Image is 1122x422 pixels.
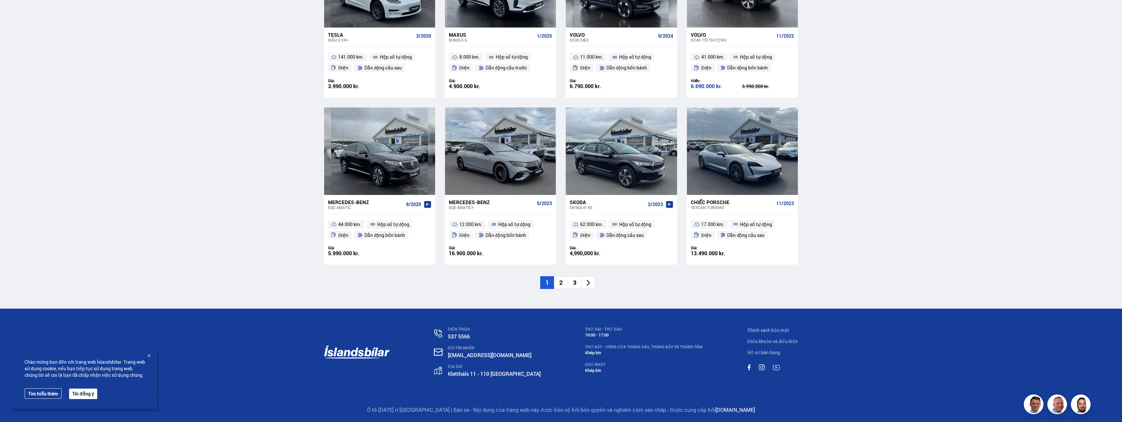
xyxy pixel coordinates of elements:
[328,83,359,90] font: 3.990.000 kr.
[498,221,530,228] span: Hộp số tự động
[566,28,677,98] a: Volvo EX30 SIÊU 9/2024 11.000 km. Hộp số tự động Điện Dẫn động bốn bánh Giá: 6.790.000 kr.
[570,38,655,42] div: EX30 SIÊU
[69,389,97,399] button: Tôi đồng ý
[691,250,725,257] font: 13.490.000 kr.
[449,83,480,90] font: 4.900.000 kr.
[580,64,590,72] span: Điện
[701,64,711,72] span: Điện
[540,276,554,289] li: 1
[324,28,435,98] a: Tesla Mẫu 3 SR+ 3/2020 141.000 km. Hộp số tự động Điện Dẫn động cầu sau Giá: 3.990.000 kr.
[701,221,724,228] span: 17.000 km.
[324,195,435,265] a: Mercedes-Benz EQC 4MATIC 9/2020 44.000 km. Hộp số tự động Điện Dẫn động bốn bánh Giá: 5.990.000 kr.
[701,53,724,61] span: 41.000 km.
[658,33,673,39] span: 9/2024
[580,221,603,228] span: 62.000 km.
[328,245,380,250] div: Giá:
[687,28,798,98] a: Volvo XC40 TỐI THƯỢNG 11/2022 41.000 km. Hộp số tự động Điện Dẫn động bốn bánh Hiến: 6.690.000 kr...
[585,362,703,367] div: CHỦ NHẬT
[1048,395,1068,415] img: siFngHWaQ9KaOqBr.png
[740,53,772,61] span: Hộp số tự động
[406,202,421,207] span: 9/2020
[691,199,774,205] div: Chiếc Porsche
[459,53,480,61] span: 8.000 km.
[570,78,621,83] div: Giá:
[486,231,526,239] span: Dẫn động bốn bánh
[449,205,534,210] div: EQE 4MATIC+
[554,276,568,289] li: 2
[715,406,755,413] a: [DOMAIN_NAME]
[449,250,483,257] font: 16.900.000 kr.
[691,205,774,210] div: Taycan TURISMO
[691,245,743,250] div: Giá:
[364,231,405,239] span: Dẫn động bốn bánh
[449,199,534,205] div: Mercedes-Benz
[568,276,581,289] li: 3
[537,33,552,39] span: 1/2025
[727,64,768,72] span: Dẫn động bốn bánh
[747,327,789,333] font: Chính sách bảo mật
[328,78,380,83] div: Giá:
[585,345,703,349] div: THỨ BẢY - Đóng cửa Tháng Sáu, Tháng Bảy và Tháng Tám
[606,64,647,72] span: Dẫn động bốn bánh
[364,64,402,72] span: Dẫn động cầu sau
[486,64,527,72] span: Dẫn động cầu trước
[619,221,651,228] span: Hộp số tự động
[328,32,414,38] div: Tesla
[328,250,359,257] font: 5.990.000 kr.
[380,53,412,61] span: Hộp số tự động
[459,64,469,72] span: Điện
[776,201,794,206] span: 11/2023
[537,201,552,206] span: 5/2023
[691,38,774,42] div: XC40 TỐI THƯỢNG
[416,33,431,39] span: 3/2020
[338,53,364,61] span: 141.000 km.
[434,348,443,356] img: nHj8e-n-aHgjukTg.svg
[570,32,655,38] div: Volvo
[449,245,501,250] div: Giá:
[459,231,469,239] span: Điện
[338,231,348,239] span: Điện
[445,195,556,265] a: Mercedes-Benz EQE 4MATIC+ 5/2023 12.000 km. Hộp số tự động Điện Dẫn động bốn bánh Giá: 16.900.000...
[434,367,442,375] img: gp4YpyYFnEr45R34.svg
[570,83,601,90] font: 6.790.000 kr.
[459,221,482,228] span: 12.000 km.
[648,202,663,207] span: 2/2023
[570,205,645,210] div: Enyaq iV 60
[496,53,528,61] span: Hộp số tự động
[324,406,798,414] p: Ô tô [DATE] ở [GEOGRAPHIC_DATA] | Bán xe - Nội dung của trang web này được bảo vệ bởi bản quyền v...
[580,53,603,61] span: 11.000 km.
[580,231,590,239] span: Điện
[25,359,146,378] span: Chào mừng bạn đến với trang web Íslandsbílar. Trang web sử dụng cookie, nếu bạn tiếp tục sử dụng ...
[434,329,442,337] img: n0V2lOsqF3l1V2iz.svg
[776,33,794,39] span: 11/2022
[448,370,541,377] a: Klettháls 11 - 110 [GEOGRAPHIC_DATA]
[566,195,677,265] a: Skoda Enyaq iV 60 2/2023 62.000 km. Hộp số tự động Điện Dẫn động cầu sau Giá: 4,990,000 kr.
[740,221,772,228] span: Hộp số tự động
[338,221,361,228] span: 44.000 km.
[747,338,798,344] a: Điều khoản và điều kiện
[691,83,722,90] font: 6.690.000 kr.
[1025,395,1044,415] img: FbJEzSuNWCJXmdc-.webp
[25,388,62,399] a: Tìm hiểu thêm
[448,352,531,359] a: [EMAIL_ADDRESS][DOMAIN_NAME]
[691,78,743,83] div: Hiến:
[5,3,25,22] button: Mở tiện ích trò chuyện LiveChat
[338,64,348,72] span: Điện
[448,327,541,332] div: ĐIỆN THOẠI
[449,32,534,38] div: Maxus
[667,406,716,413] span: - Được cung cấp bởi
[691,32,774,38] div: Volvo
[570,245,621,250] div: Giá:
[448,333,470,340] a: 537 5566
[585,333,703,337] div: 10:00 - 17:00
[701,231,711,239] span: Điện
[747,349,780,355] a: Hồ sơ bán hàng
[377,221,409,228] span: Hộp số tự động
[328,199,403,205] div: Mercedes-Benz
[585,368,703,373] div: Khép kín
[449,78,501,83] div: Giá:
[570,199,645,205] div: Skoda
[570,250,600,257] font: 4,990,000 kr.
